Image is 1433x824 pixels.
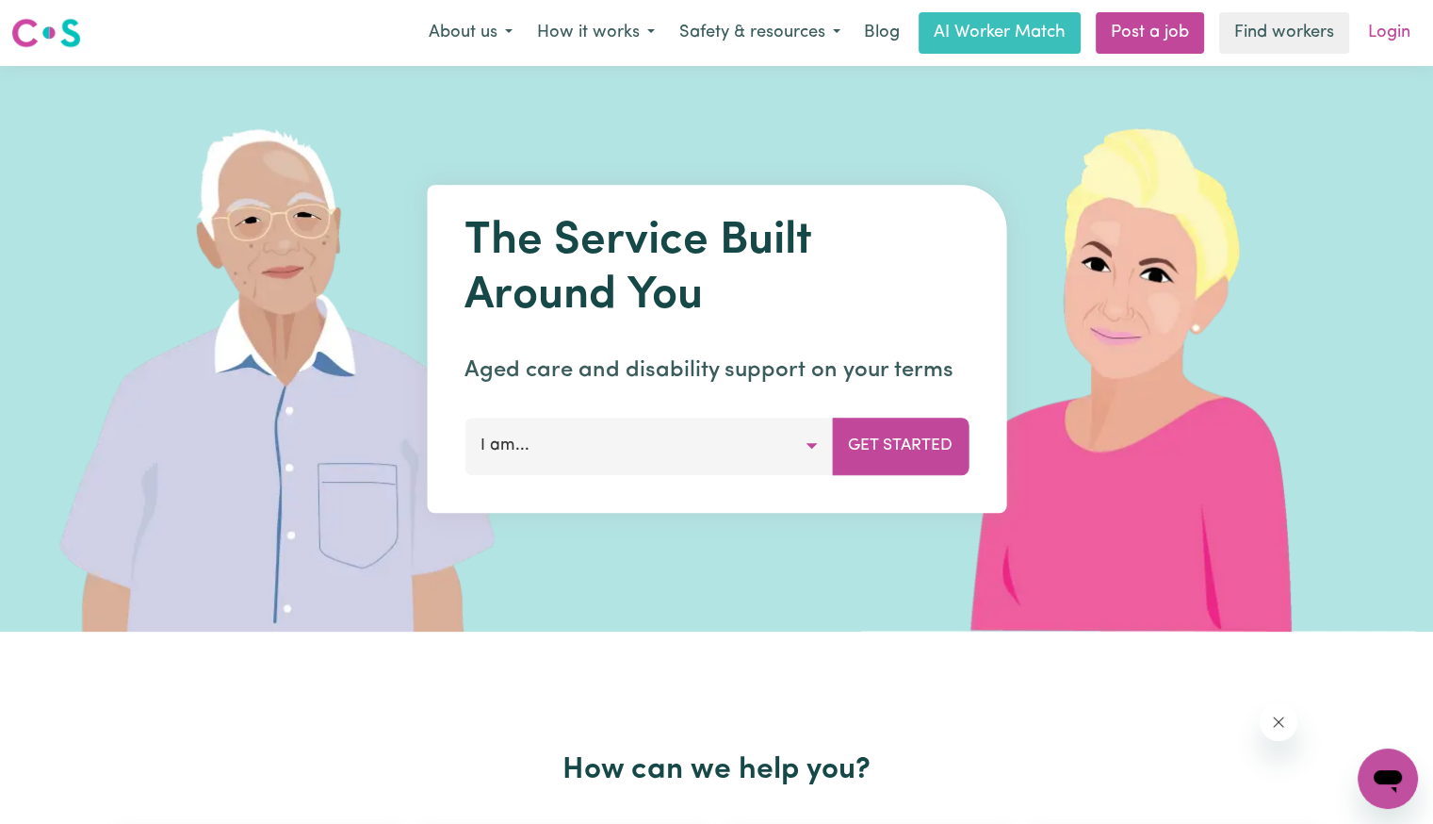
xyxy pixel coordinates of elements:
[464,215,969,323] h1: The Service Built Around You
[1260,703,1297,741] iframe: Close message
[853,12,911,54] a: Blog
[464,418,833,474] button: I am...
[667,13,853,53] button: Safety & resources
[919,12,1081,54] a: AI Worker Match
[416,13,525,53] button: About us
[1096,12,1204,54] a: Post a job
[1358,749,1418,809] iframe: Button to launch messaging window
[832,418,969,474] button: Get Started
[464,354,969,387] p: Aged care and disability support on your terms
[1357,12,1422,54] a: Login
[11,13,114,28] span: Need any help?
[11,11,81,55] a: Careseekers logo
[106,752,1327,788] h2: How can we help you?
[525,13,667,53] button: How it works
[1219,12,1349,54] a: Find workers
[11,16,81,50] img: Careseekers logo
